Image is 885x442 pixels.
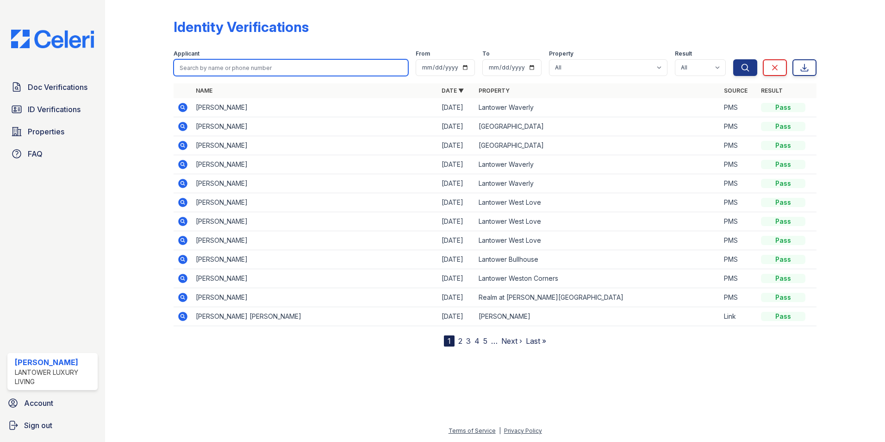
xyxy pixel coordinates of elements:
td: PMS [720,231,757,250]
td: Lantower West Love [475,231,721,250]
div: Pass [761,312,805,321]
div: [PERSON_NAME] [15,357,94,368]
div: Pass [761,274,805,283]
a: Privacy Policy [504,427,542,434]
td: [PERSON_NAME] [475,307,721,326]
td: PMS [720,193,757,212]
td: [PERSON_NAME] [192,231,438,250]
td: [DATE] [438,231,475,250]
td: [PERSON_NAME] [192,98,438,117]
div: Pass [761,122,805,131]
div: 1 [444,335,455,347]
label: Applicant [174,50,199,57]
a: 3 [466,336,471,346]
div: Pass [761,160,805,169]
a: Property [479,87,510,94]
a: Doc Verifications [7,78,98,96]
td: PMS [720,250,757,269]
td: [PERSON_NAME] [192,212,438,231]
td: [DATE] [438,98,475,117]
td: [DATE] [438,117,475,136]
td: PMS [720,155,757,174]
td: Lantower Waverly [475,98,721,117]
a: Result [761,87,783,94]
td: [PERSON_NAME] [192,193,438,212]
a: Date ▼ [442,87,464,94]
td: [DATE] [438,136,475,155]
a: Sign out [4,416,101,435]
div: Pass [761,103,805,112]
td: [DATE] [438,193,475,212]
td: Lantower Waverly [475,155,721,174]
a: FAQ [7,145,98,163]
div: Pass [761,293,805,302]
a: Properties [7,122,98,141]
td: [GEOGRAPHIC_DATA] [475,117,721,136]
div: Pass [761,217,805,226]
td: [PERSON_NAME] [192,136,438,155]
span: Account [24,398,53,409]
a: 2 [458,336,462,346]
a: 5 [483,336,487,346]
a: Terms of Service [449,427,496,434]
td: [PERSON_NAME] [192,288,438,307]
div: Lantower Luxury Living [15,368,94,386]
span: FAQ [28,148,43,159]
span: Properties [28,126,64,137]
td: Link [720,307,757,326]
td: PMS [720,174,757,193]
label: Result [675,50,692,57]
td: [DATE] [438,288,475,307]
td: [DATE] [438,250,475,269]
td: PMS [720,269,757,288]
label: From [416,50,430,57]
td: PMS [720,98,757,117]
a: 4 [474,336,480,346]
td: [GEOGRAPHIC_DATA] [475,136,721,155]
div: Pass [761,255,805,264]
a: Next › [501,336,522,346]
td: Lantower West Love [475,193,721,212]
span: Sign out [24,420,52,431]
td: [PERSON_NAME] [192,155,438,174]
span: … [491,335,498,347]
td: [DATE] [438,269,475,288]
td: Realm at [PERSON_NAME][GEOGRAPHIC_DATA] [475,288,721,307]
div: Pass [761,141,805,150]
td: [PERSON_NAME] [192,250,438,269]
td: [PERSON_NAME] [192,117,438,136]
div: Pass [761,198,805,207]
div: Pass [761,179,805,188]
td: [PERSON_NAME] [PERSON_NAME] [192,307,438,326]
input: Search by name or phone number [174,59,408,76]
td: Lantower West Love [475,212,721,231]
div: | [499,427,501,434]
span: ID Verifications [28,104,81,115]
a: Source [724,87,748,94]
td: [PERSON_NAME] [192,269,438,288]
td: Lantower Bullhouse [475,250,721,269]
td: Lantower Weston Corners [475,269,721,288]
td: PMS [720,136,757,155]
div: Identity Verifications [174,19,309,35]
a: Last » [526,336,546,346]
td: [DATE] [438,307,475,326]
a: Name [196,87,212,94]
div: Pass [761,236,805,245]
td: PMS [720,212,757,231]
td: [DATE] [438,174,475,193]
label: Property [549,50,573,57]
td: [DATE] [438,212,475,231]
td: PMS [720,288,757,307]
a: ID Verifications [7,100,98,119]
td: PMS [720,117,757,136]
img: CE_Logo_Blue-a8612792a0a2168367f1c8372b55b34899dd931a85d93a1a3d3e32e68fde9ad4.png [4,30,101,48]
a: Account [4,394,101,412]
label: To [482,50,490,57]
td: [PERSON_NAME] [192,174,438,193]
span: Doc Verifications [28,82,87,93]
td: [DATE] [438,155,475,174]
td: Lantower Waverly [475,174,721,193]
